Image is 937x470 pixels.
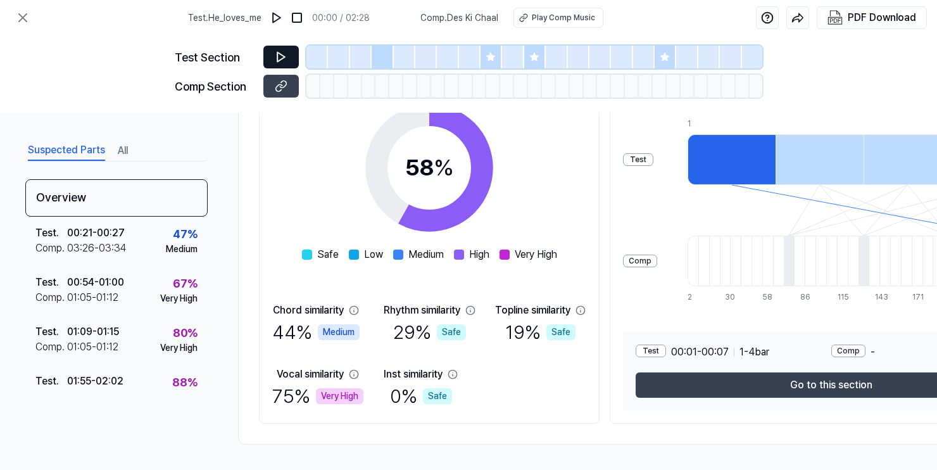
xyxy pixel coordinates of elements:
span: Very High [515,247,557,262]
div: Medium [318,324,360,340]
div: Comp . [35,241,67,256]
div: Safe [437,324,466,340]
div: 19 % [505,318,575,346]
div: Topline similarity [495,303,570,318]
img: play [270,11,283,24]
div: Comp . [35,290,67,305]
div: Test . [35,374,67,389]
div: 58 [405,151,454,185]
div: Play Comp Music [532,12,595,23]
div: 75 % [272,382,363,410]
span: Test . He_loves_me [188,11,261,25]
span: 00:01 - 00:07 [671,345,729,360]
div: 00:21 - 00:27 [67,225,125,241]
span: Safe [317,247,339,262]
div: Medium [166,243,198,256]
div: 44 % [272,318,360,346]
button: All [118,141,128,161]
div: Very High [160,391,198,404]
div: Test . [35,324,67,340]
span: High [469,247,489,262]
div: 01:55 - 02:02 [67,374,123,389]
span: Comp . Des Ki Chaal [420,11,498,25]
div: 80 % [173,324,198,341]
img: stop [291,11,303,24]
div: Very High [316,388,363,404]
div: 67 % [173,275,198,292]
div: Overview [25,179,208,217]
span: % [434,154,454,181]
div: Chord similarity [273,303,344,318]
div: Comp Section [175,78,256,95]
img: help [761,11,774,24]
div: Very High [160,292,198,305]
div: Test Section [175,49,256,66]
div: Test [636,345,666,357]
div: 01:09 - 01:15 [67,324,119,340]
div: PDF Download [848,10,916,26]
div: 00:54 - 01:00 [67,275,124,290]
div: 88 % [172,374,198,391]
span: 1 - 4 bar [739,345,769,360]
div: Inst similarity [384,367,443,382]
img: share [791,11,804,24]
div: Vocal similarity [277,367,344,382]
div: Comp [831,345,865,357]
div: Comp [623,255,657,267]
div: 01:05 - 01:12 [67,340,118,355]
div: Test . [35,275,67,290]
div: 30 [725,291,736,303]
span: Low [364,247,383,262]
div: Test [623,153,653,166]
div: 00:00 / 02:28 [312,11,370,25]
div: Rhythm similarity [384,303,460,318]
button: PDF Download [825,7,919,29]
div: 115 [838,291,848,303]
div: Safe [423,388,452,404]
div: Comp . [35,389,67,404]
button: Play Comp Music [513,8,603,28]
span: Medium [408,247,444,262]
div: 2 [688,291,698,303]
div: 171 [912,291,923,303]
div: 1 [688,118,776,129]
div: Test . [35,225,67,241]
div: Comp . [35,340,67,355]
div: 86 [800,291,811,303]
div: 47 % [173,225,198,243]
div: 02:51 - 02:58 [67,389,122,404]
div: 29 % [393,318,466,346]
div: Safe [546,324,575,340]
div: 58 [762,291,773,303]
div: Very High [160,341,198,355]
div: 03:26 - 03:34 [67,241,127,256]
img: PDF Download [827,10,843,25]
div: 0 % [390,382,452,410]
button: Suspected Parts [28,141,105,161]
div: 01:05 - 01:12 [67,290,118,305]
div: 143 [875,291,886,303]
